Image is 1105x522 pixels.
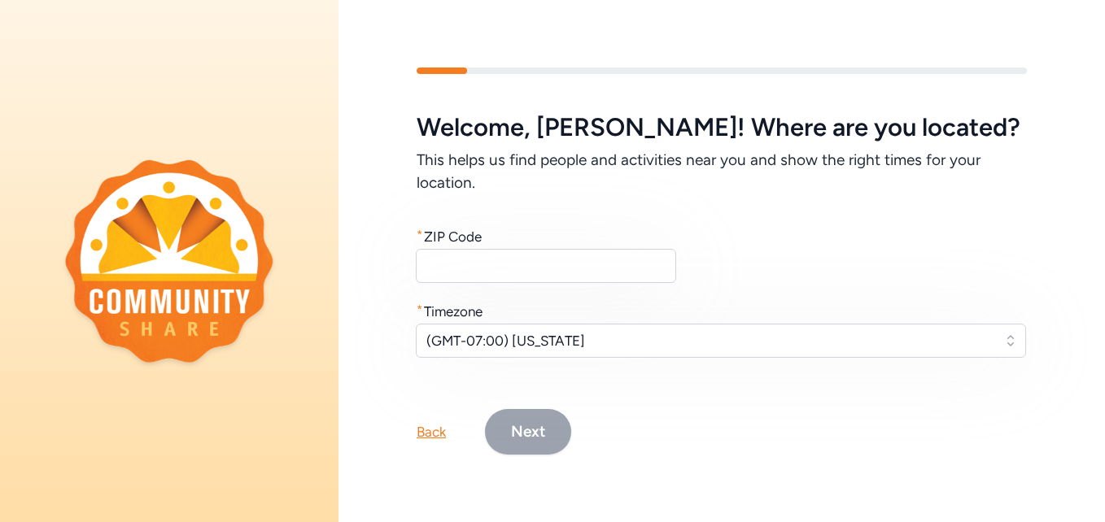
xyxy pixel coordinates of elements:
[424,227,482,246] div: ZIP Code
[417,422,446,442] div: Back
[65,159,273,363] img: logo
[417,113,1027,142] h5: Welcome , [PERSON_NAME] ! Where are you located?
[485,409,571,455] button: Next
[426,331,993,350] span: (GMT-07:00) [US_STATE]
[417,149,1027,194] h6: This helps us find people and activities near you and show the right times for your location.
[424,302,483,321] div: Timezone
[416,324,1026,358] button: (GMT-07:00) [US_STATE]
